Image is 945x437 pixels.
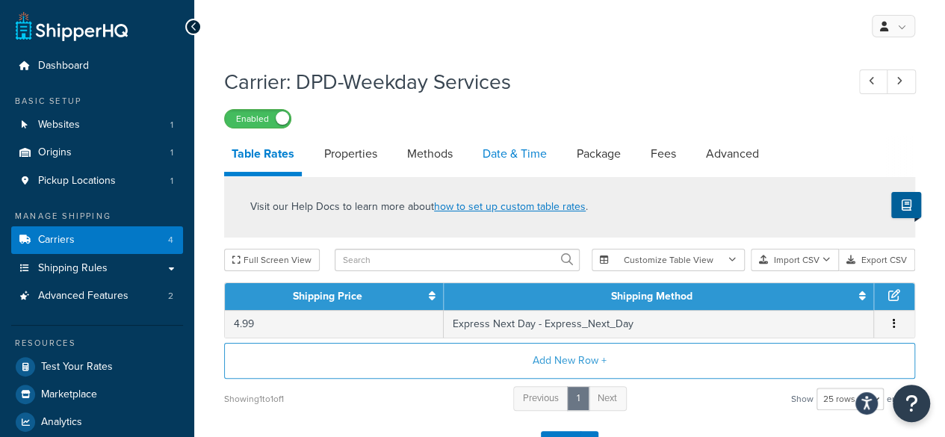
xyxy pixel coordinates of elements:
a: Next Record [887,69,916,94]
a: Methods [400,136,460,172]
a: Table Rates [224,136,302,176]
span: Marketplace [41,388,97,401]
a: how to set up custom table rates [434,199,586,214]
button: Open Resource Center [893,385,930,422]
button: Customize Table View [592,249,745,271]
a: Marketplace [11,381,183,408]
span: 1 [170,175,173,187]
span: Next [598,391,617,405]
a: Websites1 [11,111,183,139]
input: Search [335,249,580,271]
span: Dashboard [38,60,89,72]
span: Pickup Locations [38,175,116,187]
span: Test Your Rates [41,361,113,374]
button: Import CSV [751,249,839,271]
a: Advanced Features2 [11,282,183,310]
button: Export CSV [839,249,915,271]
button: Full Screen View [224,249,320,271]
a: Carriers4 [11,226,183,254]
a: Origins1 [11,139,183,167]
td: 4.99 [225,310,444,338]
div: Basic Setup [11,95,183,108]
li: Carriers [11,226,183,254]
span: Analytics [41,416,82,429]
a: Pickup Locations1 [11,167,183,195]
td: Express Next Day - Express_Next_Day [444,310,874,338]
span: Advanced Features [38,290,128,303]
span: Previous [523,391,559,405]
h1: Carrier: DPD-Weekday Services [224,67,831,96]
button: Show Help Docs [891,192,921,218]
span: entries [887,388,915,409]
a: Date & Time [475,136,554,172]
a: Next [588,386,627,411]
span: Show [791,388,814,409]
li: Advanced Features [11,282,183,310]
span: Origins [38,146,72,159]
span: 4 [168,234,173,247]
label: Enabled [225,110,291,128]
li: Pickup Locations [11,167,183,195]
div: Manage Shipping [11,210,183,223]
p: Visit our Help Docs to learn more about . [250,199,588,215]
a: Shipping Price [293,288,362,304]
span: 2 [168,290,173,303]
a: Test Your Rates [11,353,183,380]
a: Properties [317,136,385,172]
span: Shipping Rules [38,262,108,275]
a: Previous [513,386,568,411]
a: Advanced [698,136,766,172]
a: Analytics [11,409,183,436]
a: Previous Record [859,69,888,94]
a: 1 [567,386,589,411]
div: Showing 1 to 1 of 1 [224,388,284,409]
span: 1 [170,119,173,131]
li: Websites [11,111,183,139]
a: Shipping Rules [11,255,183,282]
span: Websites [38,119,80,131]
button: Add New Row + [224,343,915,379]
a: Shipping Method [611,288,693,304]
a: Package [569,136,628,172]
a: Dashboard [11,52,183,80]
li: Origins [11,139,183,167]
a: Fees [643,136,684,172]
span: Carriers [38,234,75,247]
span: 1 [170,146,173,159]
div: Resources [11,337,183,350]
